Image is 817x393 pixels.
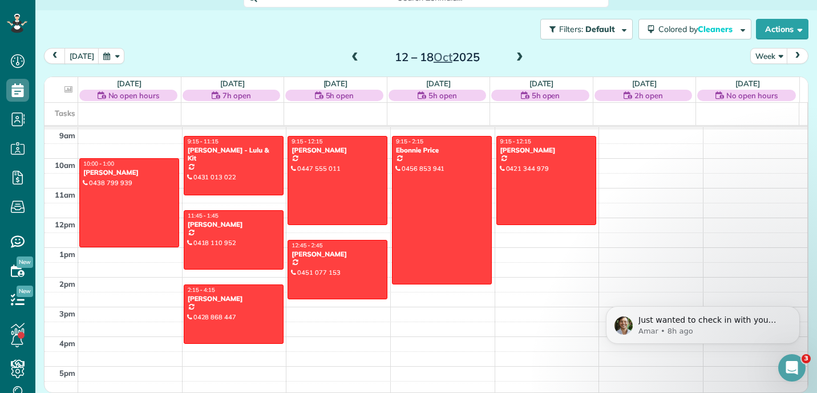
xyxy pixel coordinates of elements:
span: 2pm [59,279,75,288]
span: New [17,286,33,297]
span: No open hours [108,90,160,101]
span: 12pm [55,220,75,229]
button: Filters: Default [540,19,633,39]
span: 12:45 - 2:45 [292,242,322,249]
span: 10:00 - 1:00 [83,160,114,167]
div: [PERSON_NAME] [187,220,280,228]
div: [PERSON_NAME] [291,146,384,154]
span: 3pm [59,309,75,318]
a: [DATE] [323,79,348,88]
span: 4pm [59,339,75,348]
span: 9:15 - 2:15 [396,138,423,145]
button: Actions [756,19,808,39]
h2: 12 – 18 2025 [366,51,508,63]
a: [DATE] [632,79,657,88]
a: [DATE] [735,79,760,88]
div: [PERSON_NAME] - Lulu & Kit [187,146,280,163]
span: No open hours [726,90,778,101]
div: Ebonnie Price [395,146,488,154]
iframe: Intercom live chat [778,354,806,382]
span: 5pm [59,368,75,378]
span: 1pm [59,250,75,259]
a: Filters: Default [535,19,633,39]
span: 9:15 - 11:15 [188,138,219,145]
span: Cleaners [698,24,734,34]
div: [PERSON_NAME] [187,295,280,303]
span: Oct [434,50,452,64]
iframe: Intercom notifications message [589,282,817,362]
button: Week [750,48,788,63]
button: next [787,48,808,63]
button: Colored byCleaners [638,19,751,39]
span: 10am [55,161,75,170]
span: 2:15 - 4:15 [188,286,215,294]
a: [DATE] [117,79,141,88]
span: 11am [55,190,75,199]
button: prev [44,48,66,63]
span: 5h open [532,90,560,101]
span: 3 [802,354,811,363]
span: 5h open [326,90,354,101]
a: [DATE] [220,79,245,88]
span: 9:15 - 12:15 [292,138,322,145]
a: [DATE] [426,79,451,88]
span: 7h open [223,90,251,101]
a: [DATE] [529,79,554,88]
span: New [17,256,33,268]
span: Just wanted to check in with you about how things are going: Do you have any questions I can addr... [50,33,193,156]
span: 9:15 - 12:15 [500,138,531,145]
span: 11:45 - 1:45 [188,212,219,219]
span: 9am [59,131,75,140]
span: 2h open [634,90,663,101]
p: Message from Amar, sent 8h ago [50,44,197,54]
div: [PERSON_NAME] [500,146,593,154]
span: Colored by [658,24,737,34]
span: Filters: [559,24,583,34]
span: 5h open [428,90,457,101]
span: Default [585,24,616,34]
span: Tasks [55,109,75,118]
button: [DATE] [64,48,99,63]
div: [PERSON_NAME] [83,169,176,177]
div: [PERSON_NAME] [291,250,384,258]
